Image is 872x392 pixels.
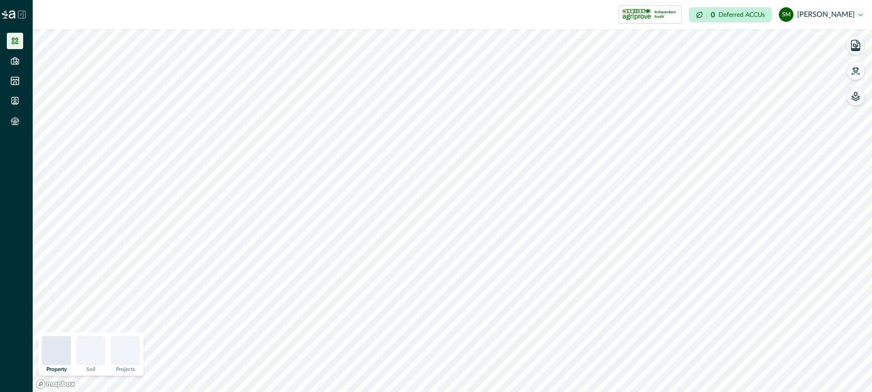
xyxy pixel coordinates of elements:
canvas: Map [33,29,872,392]
p: Independent Audit [654,10,678,19]
p: Projects [116,367,135,372]
img: certification logo [622,7,651,22]
a: Mapbox logo [35,379,75,389]
p: Property [46,367,67,372]
button: certification logoIndependent Audit [618,5,682,24]
p: 0 [711,11,715,19]
img: Logo [2,10,15,19]
button: steve le moenic[PERSON_NAME] [779,4,863,25]
p: Deferred ACCUs [718,11,765,18]
p: Soil [86,367,95,372]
